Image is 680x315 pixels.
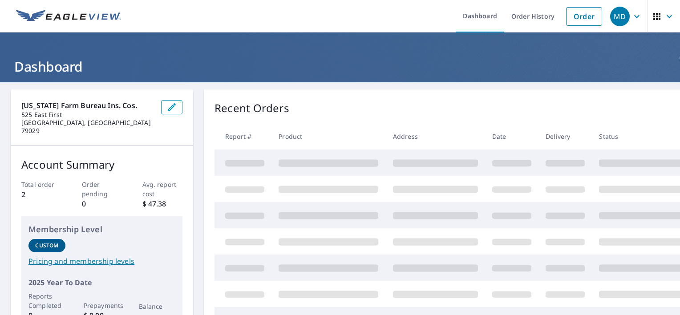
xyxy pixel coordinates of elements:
[21,119,154,135] p: [GEOGRAPHIC_DATA], [GEOGRAPHIC_DATA] 79029
[21,111,154,119] p: 525 East First
[28,291,65,310] p: Reports Completed
[21,157,182,173] p: Account Summary
[139,302,176,311] p: Balance
[28,223,175,235] p: Membership Level
[21,180,62,189] p: Total order
[485,123,538,149] th: Date
[215,100,289,116] p: Recent Orders
[610,7,630,26] div: MD
[28,256,175,267] a: Pricing and membership levels
[215,123,271,149] th: Report #
[82,198,122,209] p: 0
[28,277,175,288] p: 2025 Year To Date
[84,301,121,310] p: Prepayments
[82,180,122,198] p: Order pending
[566,7,602,26] a: Order
[21,100,154,111] p: [US_STATE] Farm Bureau Ins. Cos.
[142,180,183,198] p: Avg. report cost
[386,123,485,149] th: Address
[271,123,385,149] th: Product
[35,242,58,250] p: Custom
[21,189,62,200] p: 2
[142,198,183,209] p: $ 47.38
[11,57,669,76] h1: Dashboard
[16,10,121,23] img: EV Logo
[538,123,592,149] th: Delivery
